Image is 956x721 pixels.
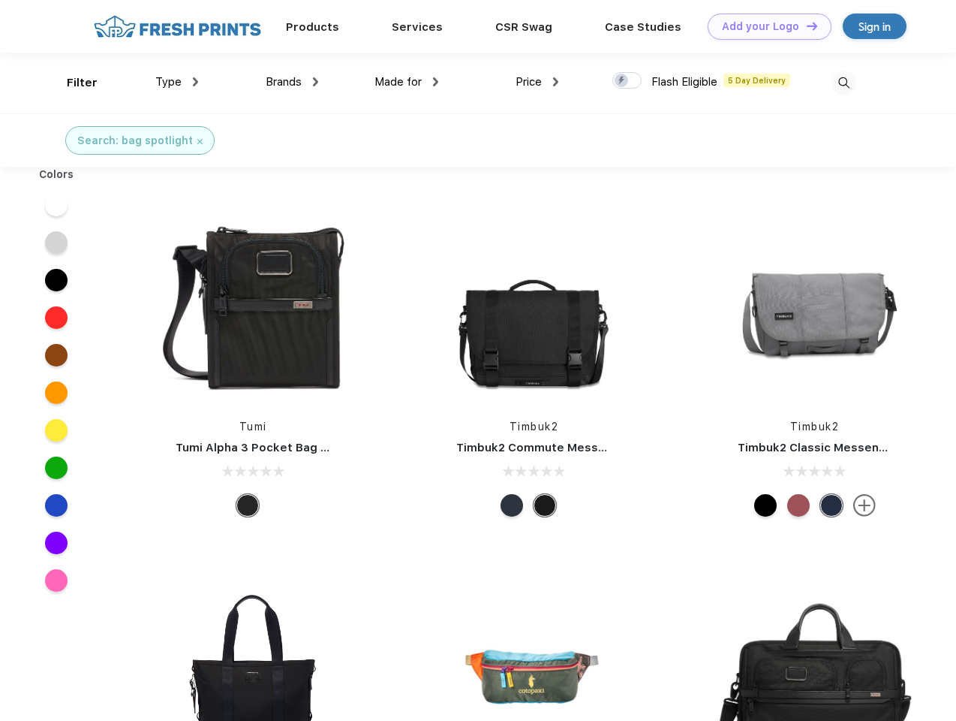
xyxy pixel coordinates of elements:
img: DT [807,22,817,30]
a: Tumi [239,421,267,433]
img: func=resize&h=266 [715,204,915,404]
img: func=resize&h=266 [153,204,353,404]
a: Products [286,20,339,34]
img: dropdown.png [313,77,318,86]
img: dropdown.png [433,77,438,86]
div: Eco Black [534,494,556,517]
a: Timbuk2 [510,421,559,433]
div: Eco Nautical [501,494,523,517]
div: Eco Collegiate Red [787,494,810,517]
div: Colors [28,167,86,183]
img: func=resize&h=266 [434,204,633,404]
span: Made for [374,75,422,89]
span: Brands [266,75,302,89]
div: Filter [67,74,98,92]
img: dropdown.png [553,77,558,86]
span: 5 Day Delivery [723,74,790,87]
div: Sign in [858,18,891,35]
a: Timbuk2 Classic Messenger Bag [738,441,924,454]
span: Price [516,75,542,89]
img: more.svg [853,494,876,517]
div: Eco Nautical [820,494,843,517]
div: Black [236,494,259,517]
div: Add your Logo [722,20,799,33]
img: fo%20logo%202.webp [89,14,266,40]
a: Tumi Alpha 3 Pocket Bag Small [176,441,351,454]
a: Sign in [843,14,906,39]
div: Eco Black [754,494,777,517]
span: Flash Eligible [651,75,717,89]
img: filter_cancel.svg [197,139,203,144]
img: dropdown.png [193,77,198,86]
a: Timbuk2 Commute Messenger Bag [456,441,657,454]
a: Timbuk2 [790,421,840,433]
img: desktop_search.svg [831,71,856,95]
span: Type [155,75,182,89]
div: Search: bag spotlight [77,133,193,149]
